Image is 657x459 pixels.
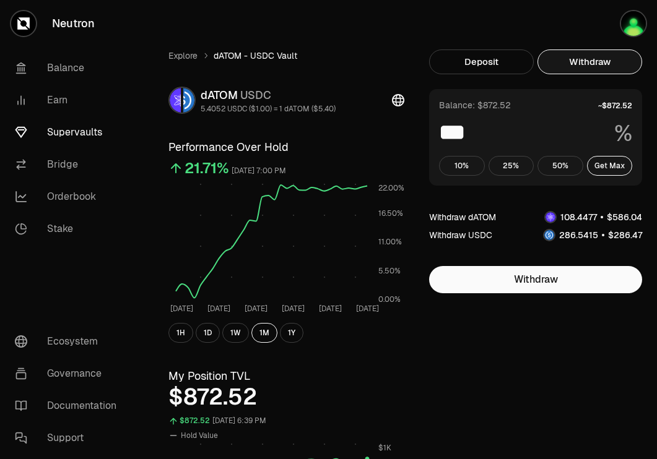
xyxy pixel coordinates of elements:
a: Support [5,422,134,454]
a: Stake [5,213,134,245]
button: 1M [251,323,277,343]
button: 1H [168,323,193,343]
button: 1Y [280,323,303,343]
a: Earn [5,84,134,116]
div: [DATE] 6:39 PM [212,414,266,428]
div: dATOM [201,87,336,104]
a: Ecosystem [5,325,134,358]
div: 21.71% [185,158,229,178]
button: Get Max [587,156,633,176]
tspan: [DATE] [170,304,193,314]
tspan: [DATE] [207,304,230,314]
tspan: $1K [378,443,391,453]
div: $872.52 [168,385,404,410]
button: 1D [196,323,220,343]
div: 5.4052 USDC ($1.00) = 1 dATOM ($5.40) [201,104,336,114]
button: 10% [439,156,485,176]
div: Withdraw USDC [429,229,492,241]
tspan: [DATE] [282,304,305,314]
tspan: [DATE] [356,304,379,314]
div: Balance: $872.52 [439,99,511,111]
button: Deposit [429,49,534,74]
a: Explore [168,49,198,62]
span: Hold Value [181,431,218,440]
tspan: 11.00% [378,237,402,247]
tspan: 16.50% [378,208,403,218]
div: [DATE] 7:00 PM [232,164,286,178]
tspan: 0.00% [378,294,401,304]
a: Balance [5,52,134,84]
button: 25% [489,156,534,176]
img: USDC Logo [544,230,554,240]
nav: breadcrumb [168,49,404,62]
a: Documentation [5,390,134,422]
img: USDC Logo [183,88,194,113]
tspan: 5.50% [378,266,401,276]
a: Bridge [5,148,134,181]
span: dATOM - USDC Vault [214,49,297,62]
span: USDC [240,88,271,102]
a: Governance [5,358,134,390]
tspan: [DATE] [319,304,342,314]
h3: My Position TVL [168,367,404,385]
span: % [614,121,632,146]
tspan: [DATE] [245,304,268,314]
button: Withdraw [537,49,642,74]
button: 1W [222,323,249,343]
img: dATOM Logo [546,212,555,222]
h3: Performance Over Hold [168,139,404,156]
img: dATOM Logo [170,88,181,113]
a: Orderbook [5,181,134,213]
a: Supervaults [5,116,134,148]
tspan: 22.00% [378,183,404,193]
button: 50% [537,156,583,176]
button: Withdraw [429,266,642,293]
img: Atom Staking [621,11,646,36]
div: Withdraw dATOM [429,211,496,223]
div: $872.52 [180,414,210,428]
